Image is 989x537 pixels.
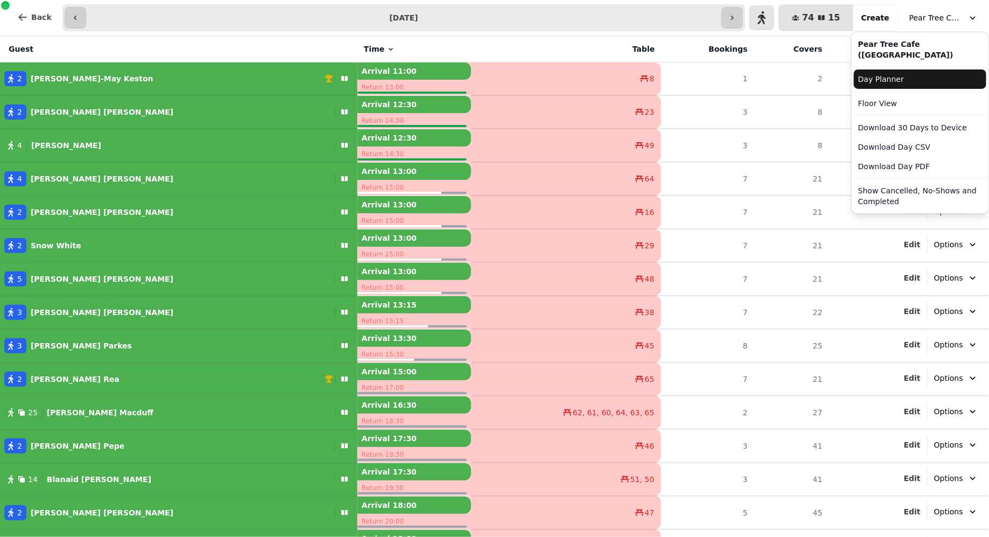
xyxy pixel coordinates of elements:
[854,118,986,137] button: Download 30 Days to Device
[854,34,986,65] div: Pear Tree Cafe ([GEOGRAPHIC_DATA])
[854,94,986,113] a: Floor View
[851,32,989,214] div: Pear Tree Cafe ([GEOGRAPHIC_DATA])
[909,12,963,23] span: Pear Tree Cafe ([GEOGRAPHIC_DATA])
[854,157,986,176] button: Download Day PDF
[903,8,985,27] button: Pear Tree Cafe ([GEOGRAPHIC_DATA])
[854,181,986,211] button: Show Cancelled, No-Shows and Completed
[854,69,986,89] a: Day Planner
[854,137,986,157] button: Download Day CSV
